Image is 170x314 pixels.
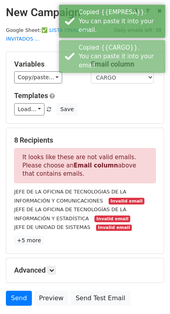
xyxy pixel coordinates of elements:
a: Send Test Email [70,291,130,306]
small: JEFE DE UNIDAD DE SISTEMAS [14,224,91,230]
small: Invalid email [109,198,144,204]
h5: Variables [14,60,79,69]
h5: Advanced [14,266,156,275]
a: +5 more [14,236,44,245]
small: JEFE DE LA OFICINA DE TECNOLOGIAS DE LA INFORMACIÓN Y COMUNICACIONES [14,189,126,204]
h2: New Campaign [6,6,164,19]
a: Copy/paste... [14,71,62,84]
a: Send [6,291,32,306]
small: Google Sheet: [6,27,87,42]
iframe: Chat Widget [131,276,170,314]
h5: 8 Recipients [14,136,156,145]
a: Preview [34,291,68,306]
small: Invalid email [94,216,130,222]
button: Save [57,103,77,115]
a: Templates [14,91,48,100]
a: ✅ LISTA FINAL DE INVITADOS ... [6,27,87,42]
p: It looks like these are not valid emails. Please choose an above that contains emails. [14,148,156,183]
div: Widget de chat [131,276,170,314]
div: Copied {{EMPRESA}}. You can paste it into your email. [79,8,162,35]
a: Load... [14,103,44,115]
small: Invalid email [96,225,131,231]
strong: Email column [74,162,118,169]
div: Copied {{CARGO}}. You can paste it into your email. [79,43,162,70]
small: JEFE DE LA OFICINA DE TECNOLOGÍAS DE LA INFORMACIÓN Y ESTADÍSTICA [14,206,126,221]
